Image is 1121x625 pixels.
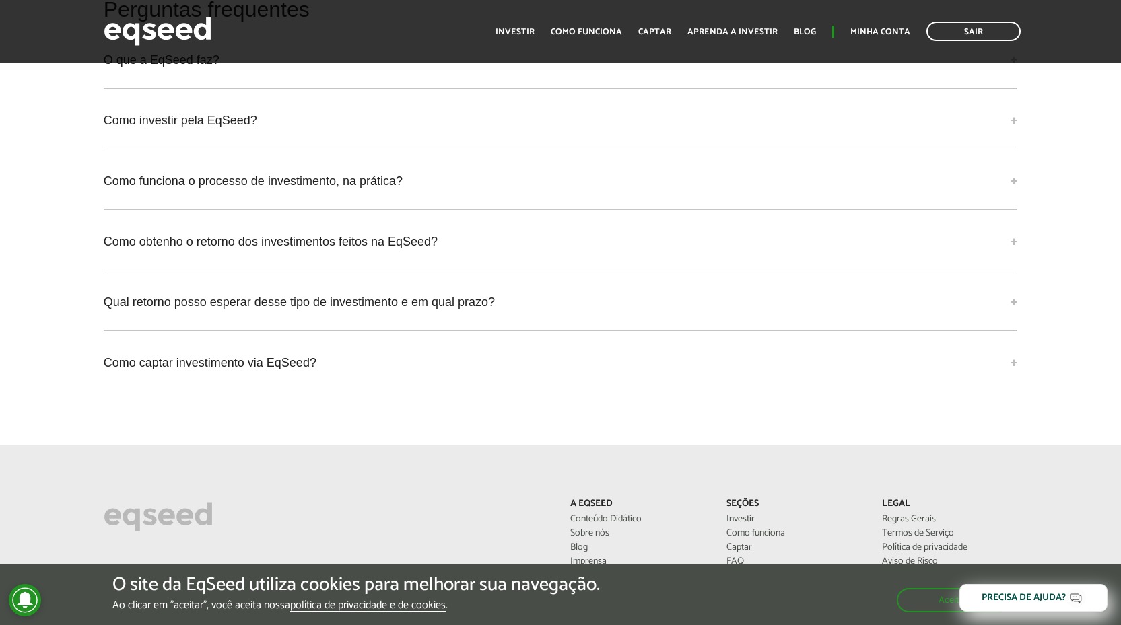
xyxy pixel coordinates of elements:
a: Como investir pela EqSeed? [104,102,1018,139]
h5: O site da EqSeed utiliza cookies para melhorar sua navegação. [112,575,600,595]
img: EqSeed Logo [104,499,213,535]
a: FAQ [726,557,862,566]
a: Como captar investimento via EqSeed? [104,344,1018,381]
a: Blog [570,543,706,552]
a: Investir [726,515,862,524]
a: Sair [926,22,1021,41]
p: Seções [726,499,862,510]
a: Imprensa [570,557,706,566]
a: política de privacidade e de cookies [290,600,446,612]
a: Como funciona [726,529,862,538]
a: Termos de Serviço [882,529,1017,538]
a: Aviso de Risco [882,557,1017,566]
a: Como funciona o processo de investimento, na prática? [104,163,1018,199]
button: Aceitar [897,588,1009,612]
a: Captar [726,543,862,552]
a: Conteúdo Didático [570,515,706,524]
a: Sobre nós [570,529,706,538]
a: Captar [638,28,671,36]
a: Minha conta [850,28,910,36]
p: A EqSeed [570,499,706,510]
a: Regras Gerais [882,515,1017,524]
p: Legal [882,499,1017,510]
a: Qual retorno posso esperar desse tipo de investimento e em qual prazo? [104,284,1018,320]
p: Ao clicar em "aceitar", você aceita nossa . [112,599,600,612]
a: Política de privacidade [882,543,1017,552]
img: EqSeed [104,13,211,49]
a: Investir [496,28,535,36]
a: Como obtenho o retorno dos investimentos feitos na EqSeed? [104,223,1018,260]
a: Aprenda a investir [687,28,778,36]
a: Como funciona [551,28,622,36]
a: Blog [794,28,816,36]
